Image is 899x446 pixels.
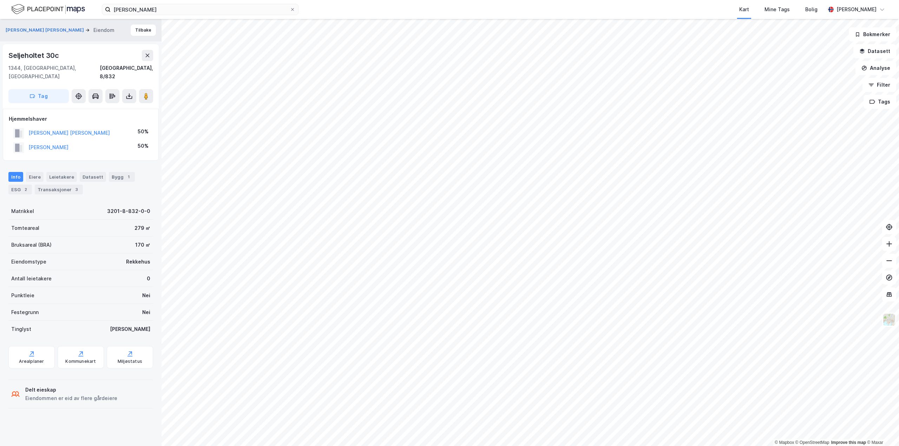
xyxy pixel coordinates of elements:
[8,185,32,194] div: ESG
[864,412,899,446] iframe: Chat Widget
[138,142,149,150] div: 50%
[131,25,156,36] button: Tilbake
[8,89,69,103] button: Tag
[11,3,85,15] img: logo.f888ab2527a4732fd821a326f86c7f29.svg
[25,386,117,394] div: Delt eieskap
[11,207,34,215] div: Matrikkel
[125,173,132,180] div: 1
[110,325,150,333] div: [PERSON_NAME]
[135,241,150,249] div: 170 ㎡
[19,359,44,364] div: Arealplaner
[6,27,85,34] button: [PERSON_NAME] [PERSON_NAME]
[775,440,794,445] a: Mapbox
[65,359,96,364] div: Kommunekart
[882,313,896,326] img: Z
[11,325,31,333] div: Tinglyst
[836,5,877,14] div: [PERSON_NAME]
[11,258,46,266] div: Eiendomstype
[107,207,150,215] div: 3201-8-832-0-0
[147,274,150,283] div: 0
[126,258,150,266] div: Rekkehus
[864,412,899,446] div: Kontrollprogram for chat
[11,241,52,249] div: Bruksareal (BRA)
[25,394,117,402] div: Eiendommen er eid av flere gårdeiere
[111,4,290,15] input: Søk på adresse, matrikkel, gårdeiere, leietakere eller personer
[8,64,100,81] div: 1344, [GEOGRAPHIC_DATA], [GEOGRAPHIC_DATA]
[35,185,83,194] div: Transaksjoner
[855,61,896,75] button: Analyse
[11,274,52,283] div: Antall leietakere
[765,5,790,14] div: Mine Tags
[138,127,149,136] div: 50%
[46,172,77,182] div: Leietakere
[22,186,29,193] div: 2
[849,27,896,41] button: Bokmerker
[26,172,44,182] div: Eiere
[80,172,106,182] div: Datasett
[142,308,150,317] div: Nei
[11,308,39,317] div: Festegrunn
[100,64,153,81] div: [GEOGRAPHIC_DATA], 8/832
[795,440,829,445] a: OpenStreetMap
[9,115,153,123] div: Hjemmelshaver
[142,291,150,300] div: Nei
[831,440,866,445] a: Improve this map
[8,172,23,182] div: Info
[118,359,142,364] div: Miljøstatus
[11,291,34,300] div: Punktleie
[134,224,150,232] div: 279 ㎡
[109,172,135,182] div: Bygg
[739,5,749,14] div: Kart
[73,186,80,193] div: 3
[805,5,818,14] div: Bolig
[862,78,896,92] button: Filter
[11,224,39,232] div: Tomteareal
[853,44,896,58] button: Datasett
[8,50,60,61] div: Seljeholtet 30c
[93,26,114,34] div: Eiendom
[864,95,896,109] button: Tags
